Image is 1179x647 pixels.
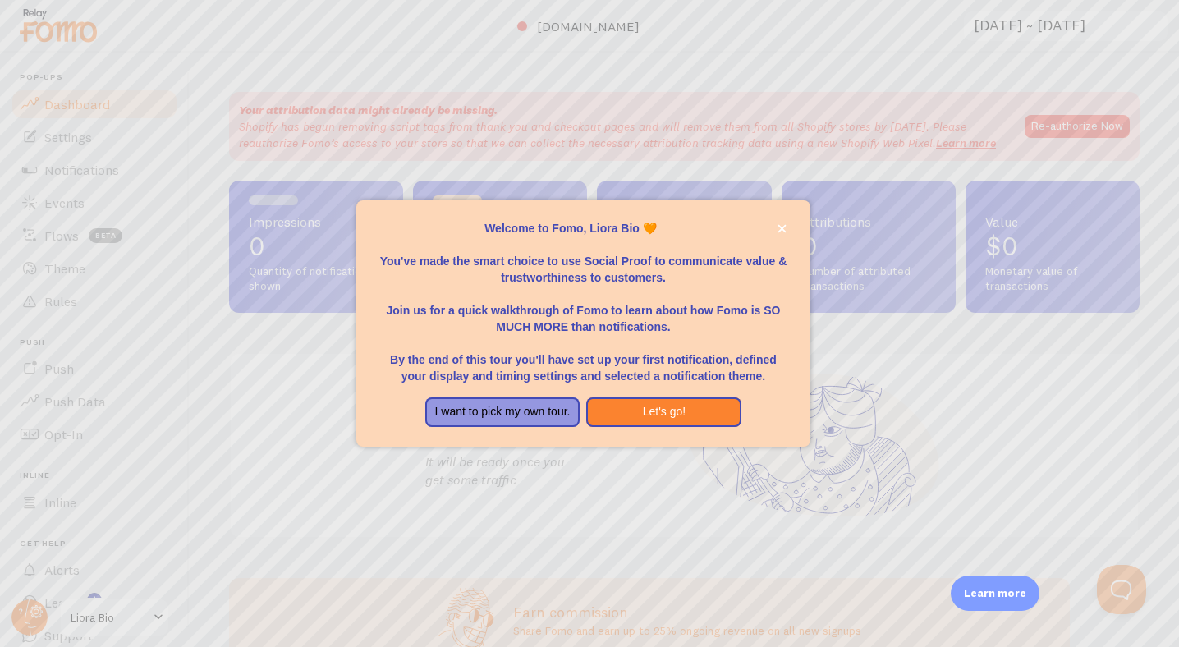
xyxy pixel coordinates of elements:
p: You've made the smart choice to use Social Proof to communicate value & trustworthiness to custom... [376,236,790,286]
p: Learn more [964,585,1026,601]
p: Welcome to Fomo, Liora Bio 🧡 [376,220,790,236]
p: Join us for a quick walkthrough of Fomo to learn about how Fomo is SO MUCH MORE than notifications. [376,286,790,335]
button: I want to pick my own tour. [425,397,580,427]
div: Learn more [951,576,1039,611]
button: Let's go! [586,397,741,427]
button: close, [773,220,791,237]
div: Welcome to Fomo, Liora Bio 🧡You&amp;#39;ve made the smart choice to use Social Proof to communica... [356,200,810,447]
p: By the end of this tour you'll have set up your first notification, defined your display and timi... [376,335,790,384]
